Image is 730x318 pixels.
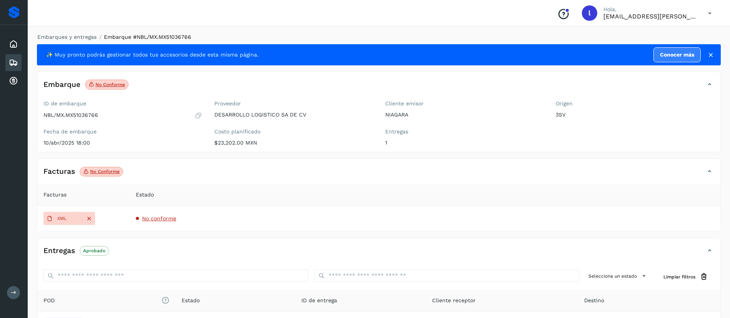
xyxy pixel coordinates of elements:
button: Limpiar filtros [657,270,714,284]
div: EntregasAprobado [37,244,720,263]
span: Facturas [43,191,67,199]
label: Origen [556,100,714,107]
span: Estado [136,191,154,199]
span: Limpiar filtros [663,273,695,280]
p: No conforme [95,82,125,87]
div: FacturasNo conforme [37,165,720,184]
p: lauraamalia.castillo@xpertal.com [603,13,696,20]
h4: Entregas [43,246,75,255]
label: Fecha de embarque [43,128,202,135]
label: Cliente emisor [385,100,544,107]
p: XML [57,216,67,221]
p: NBL/MX.MX51036766 [43,112,98,118]
label: Costo planificado [214,128,373,135]
div: Eliminar asociación [82,212,95,225]
button: Selecciona un estado [585,270,651,282]
span: Destino [584,296,604,305]
p: 10/abr/2025 18:00 [43,140,202,146]
label: Entregas [385,128,544,135]
label: ID de embarque [43,100,202,107]
div: Inicio [5,36,22,53]
div: EmbarqueNo conforme [37,78,720,97]
p: NIAGARA [385,112,544,118]
div: Cuentas por cobrar [5,73,22,90]
nav: breadcrumb [37,33,721,41]
span: ID de entrega [301,296,337,305]
p: 3SV [556,112,714,118]
h4: Embarque [43,80,80,89]
span: Cliente receptor [432,296,476,305]
p: No conforme [90,169,120,174]
p: 1 [385,140,544,146]
h4: Facturas [43,167,75,176]
span: Estado [182,296,200,305]
p: Hola, [603,6,696,13]
button: XML [43,212,82,225]
a: Conocer más [653,47,701,62]
span: Embarque #NBL/MX.MX51036766 [104,34,191,40]
div: Embarques [5,54,22,71]
label: Proveedor [214,100,373,107]
span: No conforme [142,215,176,221]
span: POD [43,296,169,305]
p: DESARROLLO LOGISTICO SA DE CV [214,112,373,118]
span: ✨ Muy pronto podrás gestionar todos tus accesorios desde esta misma página. [46,51,259,59]
p: $23,202.00 MXN [214,140,373,146]
a: Embarques y entregas [37,34,97,40]
p: Aprobado [83,248,105,253]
